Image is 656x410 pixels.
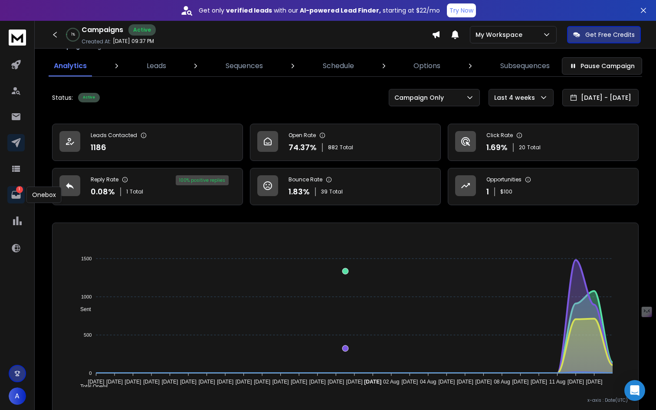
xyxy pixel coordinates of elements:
span: 39 [321,188,328,195]
tspan: 04 Aug [420,379,436,385]
p: [DATE] 09:37 PM [113,38,154,45]
p: Options [413,61,440,71]
p: Last 4 weeks [494,93,538,102]
tspan: [DATE] [531,379,547,385]
span: 20 [519,144,525,151]
a: Bounce Rate1.83%39Total [250,168,441,205]
strong: AI-powered Lead Finder, [300,6,381,15]
p: Schedule [323,61,354,71]
tspan: [DATE] [125,379,141,385]
p: 0.08 % [91,186,115,198]
a: Reply Rate0.08%1Total100% positive replies [52,168,243,205]
tspan: [DATE] [217,379,233,385]
a: Open Rate74.37%882Total [250,124,441,161]
button: Try Now [447,3,476,17]
p: x-axis : Date(UTC) [59,397,631,403]
span: Total [130,188,143,195]
tspan: [DATE] [476,379,492,385]
span: 1 [126,188,128,195]
button: A [9,387,26,405]
a: Leads Contacted1186 [52,124,243,161]
tspan: [DATE] [143,379,160,385]
p: Click Rate [486,132,513,139]
button: Pause Campaign [562,57,642,75]
tspan: 02 Aug [383,379,399,385]
span: Total [329,188,343,195]
p: Opportunities [486,176,522,183]
p: 1 % [71,32,75,37]
a: Opportunities1$100 [448,168,639,205]
p: 1.69 % [486,141,508,154]
span: Total [340,144,353,151]
a: Analytics [49,56,92,76]
p: Leads Contacted [91,132,137,139]
tspan: [DATE] [438,379,455,385]
tspan: 500 [84,332,92,338]
p: Analytics [54,61,87,71]
tspan: [DATE] [567,379,584,385]
p: Sequences [226,61,263,71]
tspan: [DATE] [291,379,307,385]
tspan: [DATE] [162,379,178,385]
tspan: 08 Aug [494,379,510,385]
div: Active [78,93,100,102]
tspan: [DATE] [180,379,197,385]
strong: verified leads [226,6,272,15]
tspan: [DATE] [457,379,473,385]
tspan: [DATE] [199,379,215,385]
p: $ 100 [500,188,512,195]
h1: Campaigns [82,25,123,35]
p: Get only with our starting at $22/mo [199,6,440,15]
div: 100 % positive replies [176,175,229,185]
img: logo [9,30,26,46]
tspan: 1000 [81,294,92,299]
a: Click Rate1.69%20Total [448,124,639,161]
tspan: [DATE] [346,379,363,385]
p: 1186 [91,141,106,154]
button: [DATE] - [DATE] [562,89,639,106]
button: Get Free Credits [567,26,641,43]
p: 1 [16,186,23,193]
p: My Workspace [476,30,526,39]
tspan: [DATE] [106,379,123,385]
tspan: [DATE] [586,379,603,385]
tspan: 0 [89,371,92,376]
tspan: 1500 [81,256,92,261]
p: 1 [486,186,489,198]
p: Try Now [449,6,473,15]
p: Get Free Credits [585,30,635,39]
tspan: [DATE] [88,379,105,385]
a: Leads [141,56,171,76]
tspan: [DATE] [254,379,270,385]
tspan: [DATE] [272,379,289,385]
p: Created At: [82,38,111,45]
tspan: [DATE] [309,379,326,385]
p: Open Rate [289,132,316,139]
div: Active [128,24,156,36]
tspan: [DATE] [364,379,381,385]
p: Campaign Only [394,93,447,102]
p: 1.83 % [289,186,310,198]
tspan: [DATE] [236,379,252,385]
tspan: 11 Aug [549,379,565,385]
p: Subsequences [500,61,550,71]
p: Status: [52,93,73,102]
span: Sent [74,306,91,312]
span: 882 [328,144,338,151]
a: Options [408,56,446,76]
a: Sequences [220,56,268,76]
tspan: [DATE] [401,379,418,385]
p: Reply Rate [91,176,118,183]
p: Bounce Rate [289,176,322,183]
p: 74.37 % [289,141,317,154]
a: Subsequences [495,56,555,76]
span: Total [527,144,541,151]
tspan: [DATE] [512,379,529,385]
a: 1 [7,186,25,203]
span: Total Opens [74,384,108,390]
div: Onebox [26,187,62,203]
tspan: [DATE] [328,379,344,385]
a: Schedule [318,56,359,76]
